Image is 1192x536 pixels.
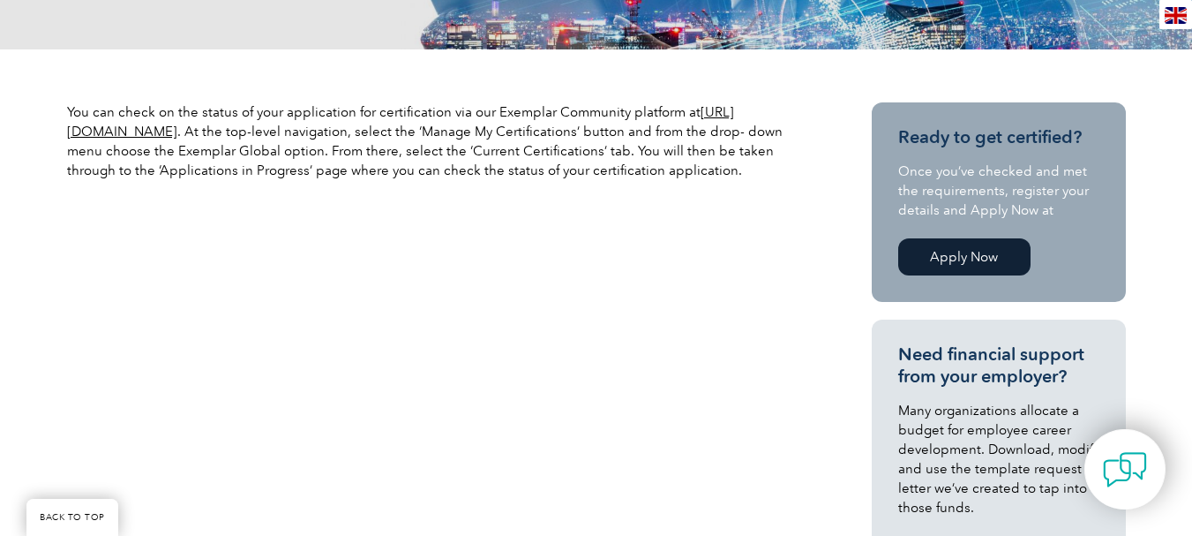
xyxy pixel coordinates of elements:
p: Many organizations allocate a budget for employee career development. Download, modify and use th... [898,401,1099,517]
img: en [1165,7,1187,24]
img: contact-chat.png [1103,448,1147,492]
a: Apply Now [898,238,1031,276]
a: BACK TO TOP [26,499,118,536]
h3: Need financial support from your employer? [898,343,1099,388]
p: You can check on the status of your application for certification via our Exemplar Community plat... [67,102,808,180]
p: Once you’ve checked and met the requirements, register your details and Apply Now at [898,162,1099,220]
h3: Ready to get certified? [898,126,1099,148]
